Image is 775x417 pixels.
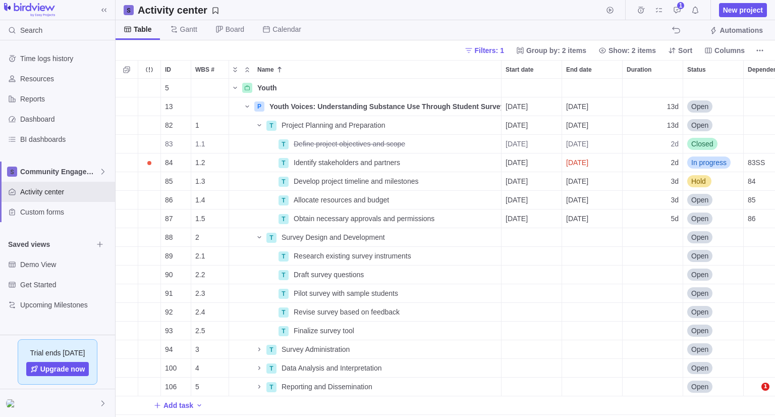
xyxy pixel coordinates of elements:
[691,120,708,130] span: Open
[161,247,191,266] div: ID
[562,247,623,266] div: End date
[165,158,173,168] span: 84
[714,45,745,56] span: Columns
[667,101,679,112] span: 13d
[229,378,502,396] div: Name
[623,284,683,303] div: Duration
[502,97,562,116] div: Start date
[683,378,744,396] div: Status
[257,83,277,93] span: Youth
[20,207,111,217] span: Custom forms
[290,135,501,153] div: Define project objectives and scope
[506,120,528,130] span: [DATE]
[670,8,684,16] a: Approval requests
[229,284,502,303] div: Name
[753,43,767,58] span: More actions
[623,79,683,97] div: Duration
[502,340,562,359] div: Start date
[253,79,501,97] div: Youth
[138,378,161,396] div: Trouble indication
[562,378,623,396] div: End date
[506,139,528,149] span: [DATE]
[266,233,276,243] div: T
[683,359,744,378] div: Status
[191,210,229,228] div: WBS #
[700,43,749,58] span: Columns
[20,54,111,64] span: Time logs history
[502,266,562,284] div: Start date
[161,97,191,116] div: 13
[138,228,161,247] div: Trouble indication
[20,300,111,310] span: Upcoming Milestones
[562,340,623,359] div: End date
[502,61,562,78] div: Start date
[272,24,301,34] span: Calendar
[279,326,289,336] div: T
[678,45,692,56] span: Sort
[683,172,743,190] div: Hold
[138,97,161,116] div: Trouble indication
[161,116,191,134] div: 82
[195,176,205,186] span: 1.3
[229,210,502,228] div: Name
[138,266,161,284] div: Trouble indication
[116,79,775,417] div: grid
[161,359,191,378] div: ID
[562,153,622,172] div: highlight
[254,101,264,112] div: P
[229,340,502,359] div: Name
[290,153,501,172] div: Identify stakeholders and partners
[562,266,623,284] div: End date
[506,65,533,75] span: Start date
[191,191,229,210] div: WBS #
[502,153,562,172] div: Start date
[138,303,161,322] div: Trouble indication
[138,116,161,135] div: Trouble indication
[594,43,660,58] span: Show: 2 items
[20,134,111,144] span: BI dashboards
[161,116,191,135] div: ID
[502,378,562,396] div: Start date
[683,97,744,116] div: Status
[6,399,18,407] img: Show
[195,158,205,168] span: 1.2
[191,247,229,266] div: WBS #
[688,3,702,17] span: Notifications
[229,228,502,247] div: Name
[191,61,229,78] div: WBS #
[562,284,623,303] div: End date
[669,23,683,37] span: The action will be undone: changing the activity dates
[502,79,562,97] div: Start date
[664,43,696,58] span: Sort
[562,322,623,340] div: End date
[165,120,173,130] span: 82
[671,139,679,149] span: 2d
[562,210,623,228] div: End date
[683,228,744,247] div: Status
[562,153,623,172] div: End date
[153,398,193,412] span: Add task
[562,303,623,322] div: End date
[26,362,89,376] a: Upgrade now
[138,284,161,303] div: Trouble indication
[195,398,203,412] span: Add activity
[226,24,244,34] span: Board
[562,191,623,210] div: End date
[294,139,405,149] span: Define project objectives and scope
[257,65,274,75] span: Name
[719,25,763,35] span: Automations
[165,139,173,149] span: 83
[229,79,502,97] div: Name
[683,61,743,78] div: Status
[502,116,562,135] div: Start date
[161,135,191,153] div: ID
[623,266,683,284] div: Duration
[191,284,229,303] div: WBS #
[748,158,765,168] span: 83SS
[691,101,708,112] span: Open
[502,191,562,210] div: Start date
[165,83,169,93] span: 5
[229,191,502,210] div: Name
[526,45,586,56] span: Group by: 2 items
[191,322,229,340] div: WBS #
